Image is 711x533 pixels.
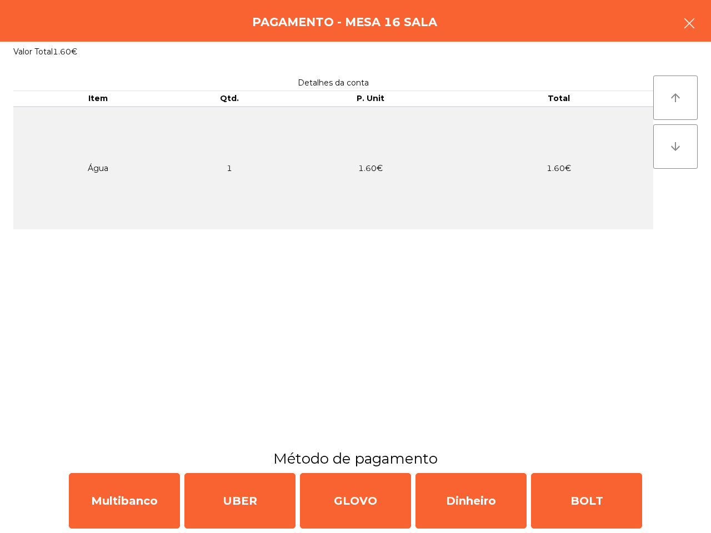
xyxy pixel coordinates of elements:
button: arrow_downward [653,124,698,169]
td: Água [13,107,182,229]
div: BOLT [531,473,642,529]
div: GLOVO [300,473,411,529]
button: arrow_upward [653,76,698,120]
th: P. Unit [277,91,465,107]
th: Total [465,91,653,107]
div: Multibanco [69,473,180,529]
i: arrow_upward [669,91,682,104]
span: Detalhes da conta [298,78,369,88]
div: UBER [184,473,296,529]
span: 1.60€ [53,47,77,57]
div: Dinheiro [415,473,527,529]
th: Item [13,91,182,107]
i: arrow_downward [669,140,682,153]
span: Valor Total [13,47,53,57]
th: Qtd. [182,91,277,107]
h4: Pagamento - Mesa 16 Sala [252,14,437,31]
td: 1.60€ [465,107,653,229]
h3: Método de pagamento [8,449,703,469]
td: 1.60€ [277,107,465,229]
td: 1 [182,107,277,229]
